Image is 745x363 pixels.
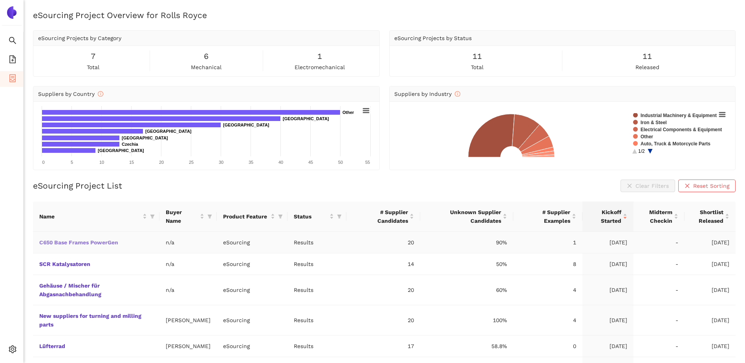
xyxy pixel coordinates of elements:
text: 5 [71,160,73,165]
span: search [9,34,16,49]
span: filter [276,211,284,222]
th: this column's title is Unknown Supplier Candidates,this column is sortable [420,202,513,232]
h2: eSourcing Project Overview for Rolls Royce [33,9,736,21]
span: 11 [642,50,652,62]
td: [PERSON_NAME] [159,335,217,357]
img: Logo [5,6,18,19]
span: total [471,63,483,71]
span: eSourcing Projects by Status [394,35,472,41]
text: [GEOGRAPHIC_DATA] [223,123,269,127]
td: Results [287,305,346,335]
span: Buyer Name [166,208,199,225]
td: eSourcing [217,232,287,253]
span: Suppliers by Industry [394,91,460,97]
text: [GEOGRAPHIC_DATA] [98,148,144,153]
text: 1/2 [638,148,645,154]
span: electromechanical [295,63,345,71]
button: closeClear Filters [621,180,675,192]
span: Name [39,212,141,221]
td: 100% [420,305,513,335]
text: 35 [249,160,253,165]
text: Czechia [122,142,138,147]
td: n/a [159,253,217,275]
td: [DATE] [582,253,633,275]
text: [GEOGRAPHIC_DATA] [145,129,192,134]
text: 25 [189,160,194,165]
th: this column's title is Shortlist Released,this column is sortable [685,202,736,232]
span: eSourcing Projects by Category [38,35,121,41]
span: total [87,63,99,71]
span: Reset Sorting [693,181,729,190]
td: Results [287,253,346,275]
text: 20 [159,160,164,165]
text: [GEOGRAPHIC_DATA] [122,136,168,140]
td: [DATE] [685,253,736,275]
td: n/a [159,232,217,253]
text: Other [641,134,653,139]
th: this column's title is Buyer Name,this column is sortable [159,202,217,232]
span: filter [278,214,283,219]
span: # Supplier Examples [520,208,571,225]
span: 1 [317,50,322,62]
text: 45 [308,160,313,165]
text: 15 [129,160,134,165]
td: [PERSON_NAME] [159,305,217,335]
td: 50% [420,253,513,275]
text: Iron & Steel [641,120,667,125]
th: this column's title is # Supplier Candidates,this column is sortable [346,202,420,232]
td: - [633,275,685,305]
text: Other [342,110,354,115]
span: filter [337,214,342,219]
span: # Supplier Candidates [353,208,408,225]
text: 55 [365,160,370,165]
th: this column's title is Midterm Checkin,this column is sortable [633,202,685,232]
span: Shortlist Released [691,208,723,225]
td: 14 [346,253,420,275]
span: info-circle [98,91,103,97]
span: 11 [472,50,482,62]
text: Electrical Components & Equipment [641,127,722,132]
td: - [633,335,685,357]
text: [GEOGRAPHIC_DATA] [283,116,329,121]
td: 20 [346,305,420,335]
button: closeReset Sorting [678,180,736,192]
span: Product Feature [223,212,269,221]
td: Results [287,232,346,253]
span: setting [9,343,16,358]
span: Suppliers by Country [38,91,103,97]
td: eSourcing [217,275,287,305]
td: 20 [346,275,420,305]
th: this column's title is Status,this column is sortable [287,202,346,232]
span: 6 [204,50,209,62]
span: mechanical [191,63,221,71]
span: Midterm Checkin [640,208,672,225]
td: [DATE] [582,275,633,305]
span: Kickoff Started [589,208,621,225]
td: n/a [159,275,217,305]
span: filter [207,214,212,219]
text: 0 [42,160,44,165]
td: 60% [420,275,513,305]
span: filter [150,214,155,219]
td: eSourcing [217,305,287,335]
td: [DATE] [582,232,633,253]
text: 40 [278,160,283,165]
td: 58.8% [420,335,513,357]
span: filter [206,206,214,227]
span: released [635,63,659,71]
td: 0 [513,335,583,357]
span: Unknown Supplier Candidates [426,208,501,225]
span: filter [335,211,343,222]
td: 8 [513,253,583,275]
td: [DATE] [685,275,736,305]
td: Results [287,275,346,305]
td: 1 [513,232,583,253]
td: [DATE] [582,335,633,357]
td: Results [287,335,346,357]
th: this column's title is Name,this column is sortable [33,202,159,232]
text: Industrial Machinery & Equipment [641,113,717,118]
td: 4 [513,305,583,335]
td: - [633,232,685,253]
text: 50 [338,160,343,165]
span: close [685,183,690,189]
